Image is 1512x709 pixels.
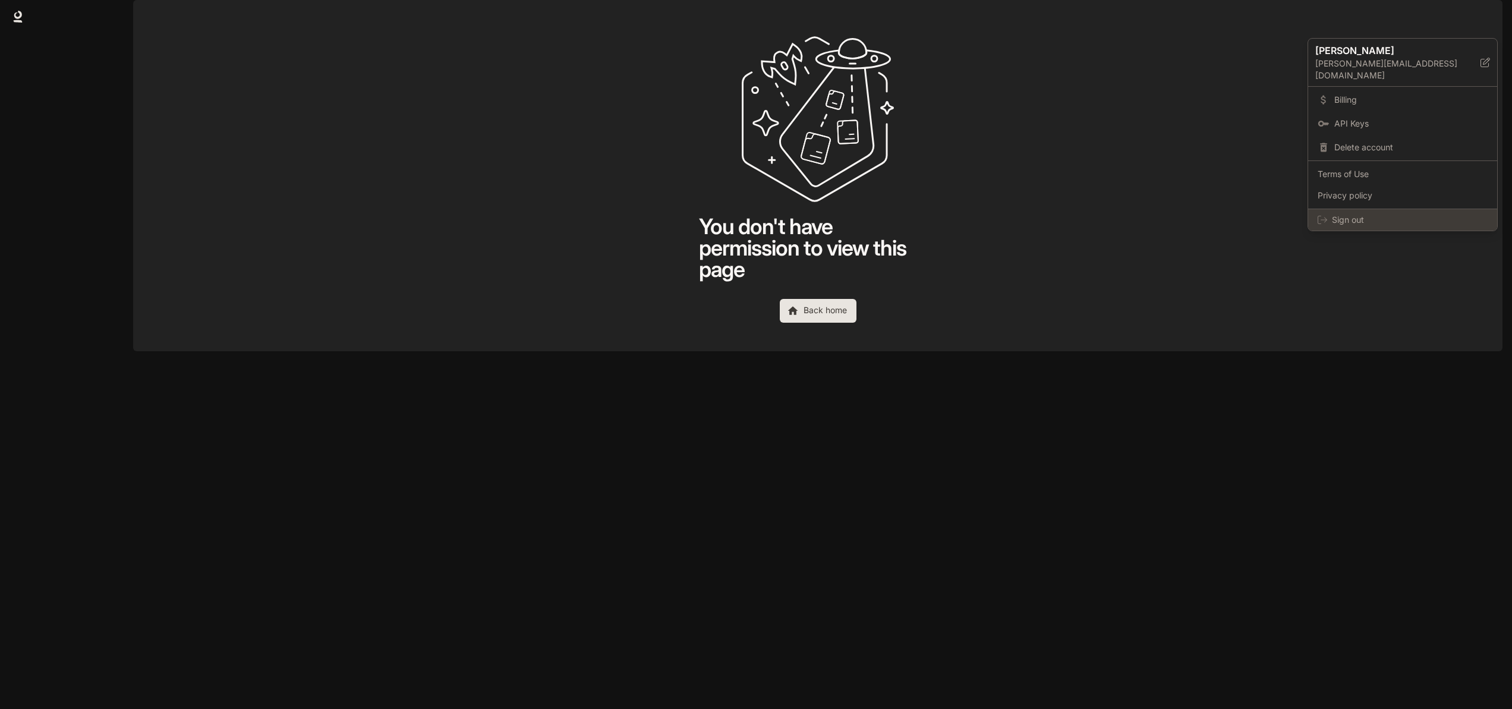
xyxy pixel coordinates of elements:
div: Delete account [1311,137,1495,158]
div: Sign out [1308,209,1497,231]
span: Sign out [1332,214,1488,226]
a: Billing [1311,89,1495,111]
a: API Keys [1311,113,1495,134]
span: Privacy policy [1318,190,1488,201]
span: Terms of Use [1318,168,1488,180]
div: [PERSON_NAME][PERSON_NAME][EMAIL_ADDRESS][DOMAIN_NAME] [1308,39,1497,87]
span: Billing [1334,94,1488,106]
a: Privacy policy [1311,185,1495,206]
p: [PERSON_NAME] [1315,43,1461,58]
p: [PERSON_NAME][EMAIL_ADDRESS][DOMAIN_NAME] [1315,58,1480,81]
a: Terms of Use [1311,163,1495,185]
span: Delete account [1334,141,1488,153]
span: API Keys [1334,118,1488,130]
